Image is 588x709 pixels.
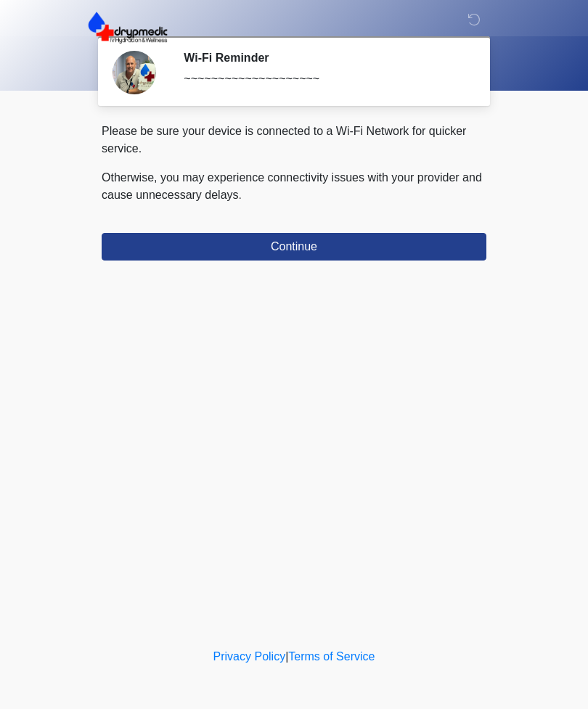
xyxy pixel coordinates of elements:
[184,70,465,88] div: ~~~~~~~~~~~~~~~~~~~~
[102,233,486,261] button: Continue
[239,189,242,201] span: .
[288,650,375,663] a: Terms of Service
[213,650,286,663] a: Privacy Policy
[184,51,465,65] h2: Wi-Fi Reminder
[102,123,486,157] p: Please be sure your device is connected to a Wi-Fi Network for quicker service.
[285,650,288,663] a: |
[113,51,156,94] img: Agent Avatar
[87,11,168,44] img: DrypMedic IV Hydration & Wellness Logo
[102,169,486,204] p: Otherwise, you may experience connectivity issues with your provider and cause unnecessary delays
